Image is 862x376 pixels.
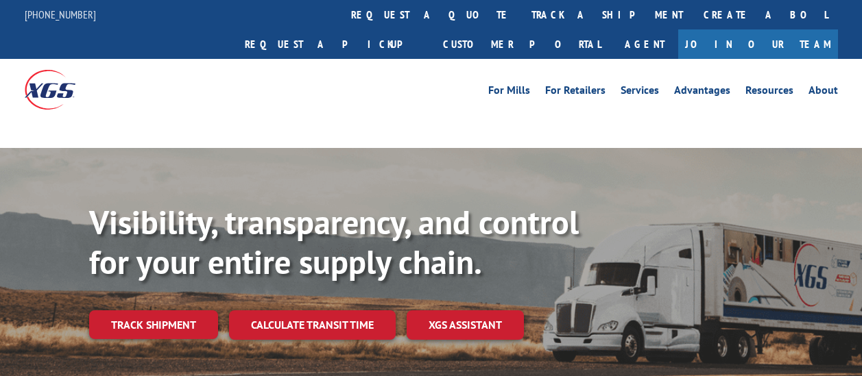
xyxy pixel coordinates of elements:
a: XGS ASSISTANT [407,310,524,340]
a: Advantages [674,85,730,100]
a: [PHONE_NUMBER] [25,8,96,21]
a: Track shipment [89,310,218,339]
a: For Mills [488,85,530,100]
a: Resources [745,85,793,100]
a: Calculate transit time [229,310,396,340]
a: For Retailers [545,85,606,100]
a: Request a pickup [235,29,433,59]
a: About [809,85,838,100]
a: Agent [611,29,678,59]
a: Services [621,85,659,100]
a: Join Our Team [678,29,838,59]
a: Customer Portal [433,29,611,59]
b: Visibility, transparency, and control for your entire supply chain. [89,201,579,283]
